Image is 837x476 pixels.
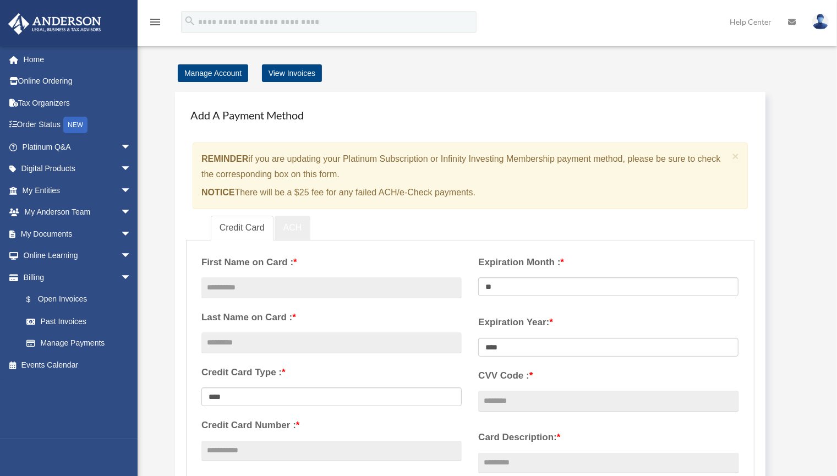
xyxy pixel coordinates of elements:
i: menu [149,15,162,29]
a: My Entitiesarrow_drop_down [8,179,148,201]
strong: NOTICE [201,188,234,197]
a: ACH [275,216,311,240]
button: Close [732,150,740,162]
a: Events Calendar [8,354,148,376]
i: search [184,15,196,27]
a: Platinum Q&Aarrow_drop_down [8,136,148,158]
span: arrow_drop_down [121,223,143,245]
a: Tax Organizers [8,92,148,114]
a: Past Invoices [15,310,148,332]
label: First Name on Card : [201,254,462,271]
label: Expiration Year: [478,314,738,331]
span: arrow_drop_down [121,266,143,289]
a: Online Learningarrow_drop_down [8,245,148,267]
a: Credit Card [211,216,273,240]
a: Manage Account [178,64,248,82]
span: arrow_drop_down [121,201,143,224]
label: CVV Code : [478,368,738,384]
div: NEW [63,117,87,133]
div: if you are updating your Platinum Subscription or Infinity Investing Membership payment method, p... [193,143,748,209]
span: arrow_drop_down [121,179,143,202]
label: Card Description: [478,429,738,446]
label: Last Name on Card : [201,309,462,326]
span: × [732,150,740,162]
a: Billingarrow_drop_down [8,266,148,288]
a: Order StatusNEW [8,114,148,136]
a: Home [8,48,148,70]
span: $ [32,293,38,307]
a: My Documentsarrow_drop_down [8,223,148,245]
a: Online Ordering [8,70,148,92]
a: $Open Invoices [15,288,148,311]
label: Expiration Month : [478,254,738,271]
a: My Anderson Teamarrow_drop_down [8,201,148,223]
strong: REMINDER [201,154,248,163]
h4: Add A Payment Method [186,103,754,127]
span: arrow_drop_down [121,136,143,158]
a: Manage Payments [15,332,143,354]
span: arrow_drop_down [121,158,143,180]
a: menu [149,19,162,29]
img: User Pic [812,14,829,30]
a: View Invoices [262,64,322,82]
label: Credit Card Number : [201,417,462,434]
a: Digital Productsarrow_drop_down [8,158,148,180]
p: There will be a $25 fee for any failed ACH/e-Check payments. [201,185,728,200]
img: Anderson Advisors Platinum Portal [5,13,105,35]
span: arrow_drop_down [121,245,143,267]
label: Credit Card Type : [201,364,462,381]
